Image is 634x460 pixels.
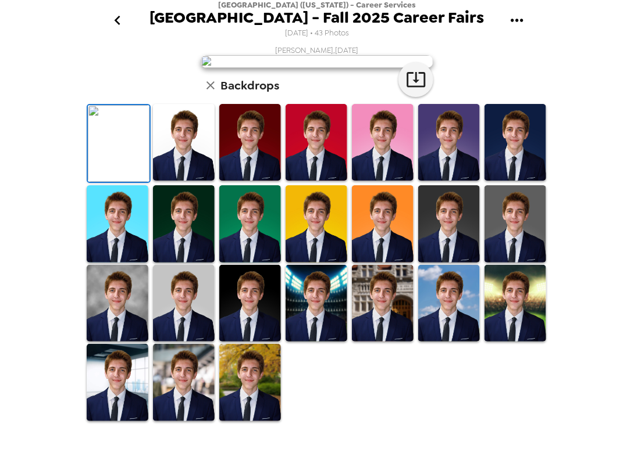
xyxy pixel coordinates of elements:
button: go back [98,2,136,39]
img: user [201,55,433,68]
img: Original [88,105,149,182]
span: [PERSON_NAME] , [DATE] [276,45,359,55]
h6: Backdrops [220,76,279,95]
button: gallery menu [498,2,536,39]
span: [DATE] • 43 Photos [285,26,349,41]
span: [GEOGRAPHIC_DATA] - Fall 2025 Career Fairs [150,10,485,26]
